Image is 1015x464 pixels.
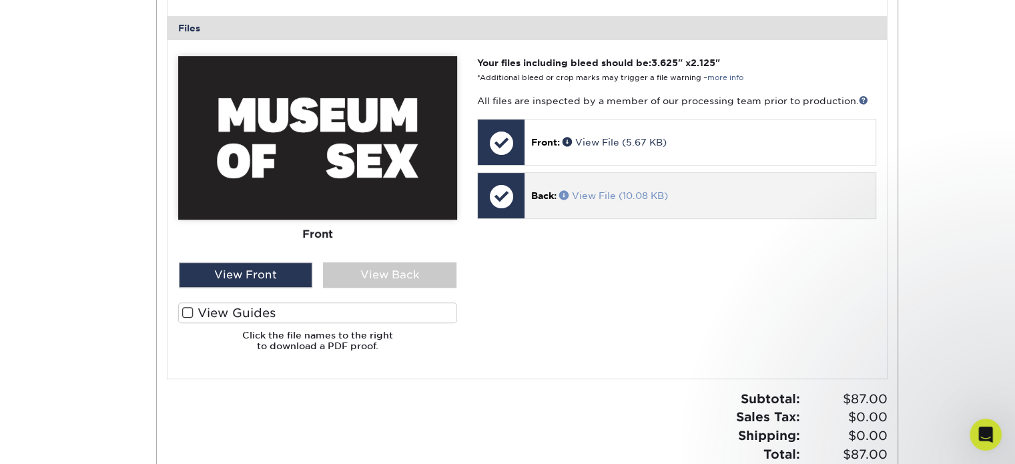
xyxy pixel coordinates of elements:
span: $87.00 [804,445,888,464]
span: $0.00 [804,408,888,427]
iframe: Intercom live chat [970,419,1002,451]
a: View File (10.08 KB) [559,190,668,201]
iframe: Google Customer Reviews [3,423,113,459]
strong: Sales Tax: [736,409,800,424]
span: Back: [531,190,557,201]
h6: Click the file names to the right to download a PDF proof. [178,330,457,363]
a: View File (5.67 KB) [563,137,667,148]
div: Front [178,220,457,249]
span: $0.00 [804,427,888,445]
small: *Additional bleed or crop marks may trigger a file warning – [477,73,743,82]
span: Front: [531,137,560,148]
strong: Total: [763,447,800,461]
p: All files are inspected by a member of our processing team prior to production. [477,94,876,107]
span: 2.125 [691,57,715,68]
span: $87.00 [804,390,888,409]
div: Files [167,16,887,40]
strong: Your files including bleed should be: " x " [477,57,720,68]
a: more info [707,73,743,82]
label: View Guides [178,302,457,323]
div: View Front [179,262,312,288]
strong: Subtotal: [741,391,800,406]
div: View Back [323,262,456,288]
span: 3.625 [651,57,678,68]
strong: Shipping: [738,428,800,443]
